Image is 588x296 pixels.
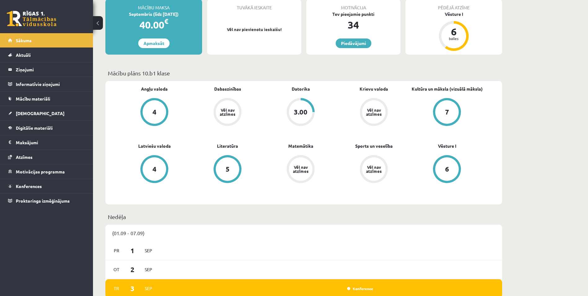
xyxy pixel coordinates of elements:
[410,155,484,184] a: 6
[138,38,170,48] a: Apmaksāt
[164,17,168,26] span: €
[8,194,85,208] a: Proktoringa izmēģinājums
[214,86,241,92] a: Dabaszinības
[412,86,483,92] a: Kultūra un māksla (vizuālā māksla)
[110,284,123,293] span: Tr
[355,143,393,149] a: Sports un veselība
[217,143,238,149] a: Literatūra
[226,166,230,173] div: 5
[7,11,56,26] a: Rīgas 1. Tālmācības vidusskola
[16,154,33,160] span: Atzīmes
[191,98,264,127] a: Vēl nav atzīmes
[8,33,85,47] a: Sākums
[8,77,85,91] a: Informatīvie ziņojumi
[141,86,168,92] a: Angļu valoda
[365,165,382,173] div: Vēl nav atzīmes
[445,166,449,173] div: 6
[16,96,50,101] span: Mācību materiāli
[405,11,502,52] a: Vēsture I 6 balles
[219,108,236,116] div: Vēl nav atzīmes
[347,286,373,291] a: Konference
[16,135,85,150] legend: Maksājumi
[444,27,463,37] div: 6
[405,11,502,17] div: Vēsture I
[337,98,410,127] a: Vēl nav atzīmes
[108,69,500,77] p: Mācību plāns 10.b1 klase
[306,17,400,32] div: 34
[153,166,157,173] div: 4
[191,155,264,184] a: 5
[264,155,337,184] a: Vēl nav atzīmes
[105,17,202,32] div: 40.00
[142,284,155,293] span: Sep
[142,246,155,255] span: Sep
[138,143,171,149] a: Latviešu valoda
[336,38,371,48] a: Piedāvājumi
[16,125,53,131] span: Digitālie materiāli
[8,106,85,120] a: [DEMOGRAPHIC_DATA]
[105,225,502,241] div: (01.09 - 07.09)
[8,48,85,62] a: Aktuāli
[8,150,85,164] a: Atzīmes
[8,92,85,106] a: Mācību materiāli
[210,26,298,33] p: Vēl nav pievienotu ieskaišu!
[110,265,123,274] span: Ot
[8,135,85,150] a: Maksājumi
[123,264,142,275] span: 2
[410,98,484,127] a: 7
[360,86,388,92] a: Krievu valoda
[110,246,123,255] span: Pr
[108,213,500,221] p: Nedēļa
[16,110,64,116] span: [DEMOGRAPHIC_DATA]
[8,62,85,77] a: Ziņojumi
[292,165,309,173] div: Vēl nav atzīmes
[16,38,32,43] span: Sākums
[142,265,155,274] span: Sep
[8,164,85,179] a: Motivācijas programma
[16,77,85,91] legend: Informatīvie ziņojumi
[337,155,410,184] a: Vēl nav atzīmes
[264,98,337,127] a: 3.00
[123,245,142,256] span: 1
[438,143,456,149] a: Vēsture I
[16,183,42,189] span: Konferences
[16,52,31,58] span: Aktuāli
[16,62,85,77] legend: Ziņojumi
[306,11,400,17] div: Tev pieejamie punkti
[118,155,191,184] a: 4
[288,143,313,149] a: Matemātika
[8,121,85,135] a: Digitālie materiāli
[444,37,463,40] div: balles
[16,169,65,174] span: Motivācijas programma
[445,109,449,115] div: 7
[123,283,142,294] span: 3
[16,198,70,204] span: Proktoringa izmēģinājums
[153,109,157,115] div: 4
[105,11,202,17] div: Septembris (līdz [DATE])
[294,109,307,115] div: 3.00
[118,98,191,127] a: 4
[365,108,382,116] div: Vēl nav atzīmes
[292,86,310,92] a: Datorika
[8,179,85,193] a: Konferences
